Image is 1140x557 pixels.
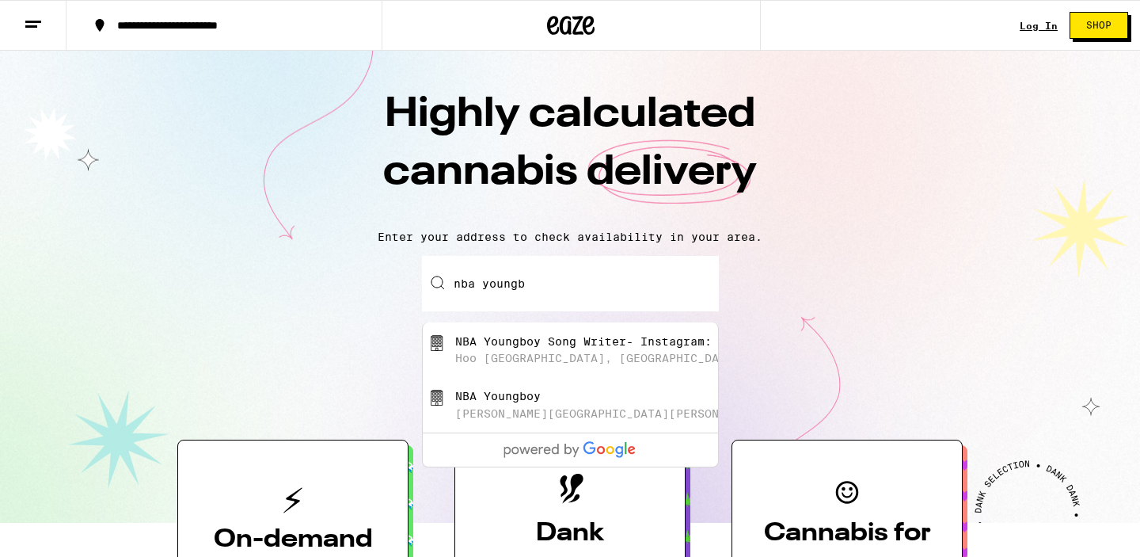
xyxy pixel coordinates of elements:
div: NBA Youngboy [455,390,541,402]
span: Hi. Need any help? [9,11,114,24]
a: Shop [1058,12,1140,39]
input: Enter your delivery address [422,256,719,311]
h1: Highly calculated cannabis delivery [293,86,847,218]
img: NBA Youngboy Song Writer- Instagram: Taewroteit [429,335,445,351]
p: Enter your address to check availability in your area. [16,231,1124,243]
div: NBA Youngboy Song Writer- Instagram: Taewroteit [455,335,790,348]
button: Shop [1070,12,1128,39]
div: Hoo [GEOGRAPHIC_DATA], [GEOGRAPHIC_DATA] [455,352,740,364]
span: Shop [1086,21,1111,30]
a: Log In [1020,21,1058,31]
img: NBA Youngboy [429,390,445,406]
div: [PERSON_NAME][GEOGRAPHIC_DATA][PERSON_NAME], [GEOGRAPHIC_DATA], [GEOGRAPHIC_DATA] [455,407,1032,420]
